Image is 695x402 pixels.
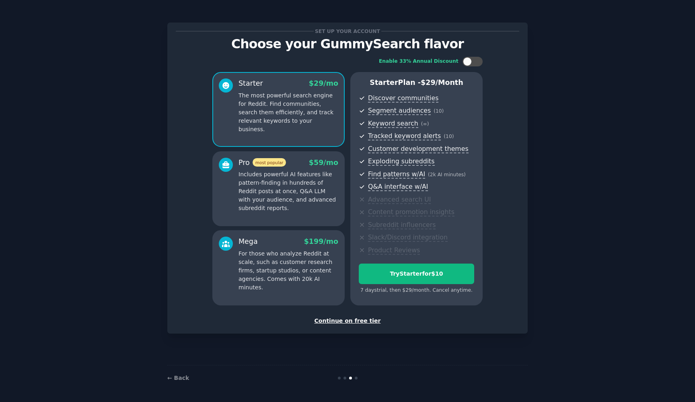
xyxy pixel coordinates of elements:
span: $ 199 /mo [304,237,338,245]
span: ( 2k AI minutes ) [428,172,466,177]
div: Continue on free tier [176,317,519,325]
span: Subreddit influencers [368,221,436,229]
span: Advanced search UI [368,196,431,204]
p: For those who analyze Reddit at scale, such as customer research firms, startup studios, or conte... [239,249,338,292]
p: The most powerful search engine for Reddit. Find communities, search them efficiently, and track ... [239,91,338,134]
span: Customer development themes [368,145,469,153]
span: Segment audiences [368,107,431,115]
span: Q&A interface w/AI [368,183,428,191]
span: ( 10 ) [444,134,454,139]
span: Exploding subreddits [368,157,434,166]
span: Slack/Discord integration [368,233,448,242]
span: Content promotion insights [368,208,454,216]
span: $ 29 /mo [309,79,338,87]
span: Product Reviews [368,246,420,255]
span: $ 29 /month [421,78,463,87]
button: TryStarterfor$10 [359,264,474,284]
span: Set up your account [314,27,382,35]
span: Tracked keyword alerts [368,132,441,140]
p: Starter Plan - [359,78,474,88]
a: ← Back [167,375,189,381]
p: Choose your GummySearch flavor [176,37,519,51]
span: $ 59 /mo [309,159,338,167]
span: Keyword search [368,120,418,128]
div: 7 days trial, then $ 29 /month . Cancel anytime. [359,287,474,294]
span: Find patterns w/AI [368,170,425,179]
div: Starter [239,78,263,89]
div: Mega [239,237,258,247]
p: Includes powerful AI features like pattern-finding in hundreds of Reddit posts at once, Q&A LLM w... [239,170,338,212]
span: most popular [253,158,286,167]
span: ( ∞ ) [421,121,429,127]
span: Discover communities [368,94,438,103]
div: Pro [239,158,286,168]
div: Try Starter for $10 [359,270,474,278]
span: ( 10 ) [434,108,444,114]
div: Enable 33% Annual Discount [379,58,459,65]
